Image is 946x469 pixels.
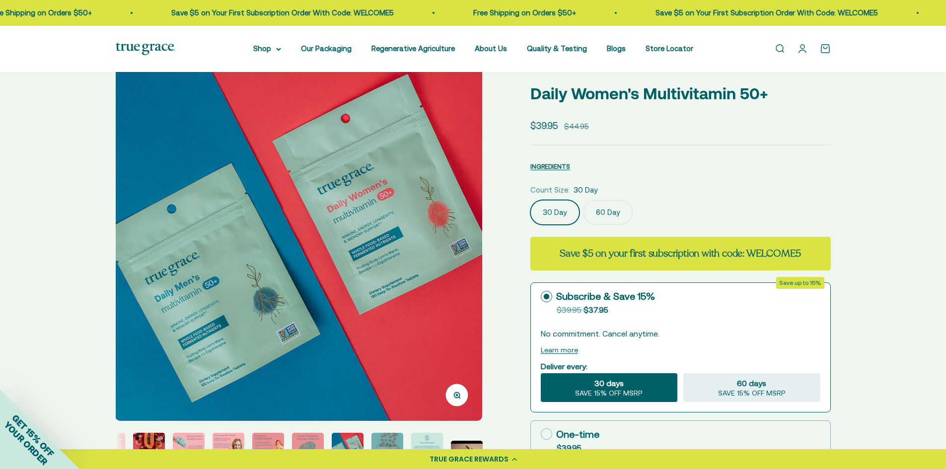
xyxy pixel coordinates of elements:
sale-price: $39.95 [530,118,558,133]
button: Go to item 6 [213,433,244,468]
a: Quality & Testing [527,44,587,53]
img: Lion's Mane supports brain, nerve, and cognitive health.* Our extracts come exclusively from the ... [292,433,324,465]
button: Go to item 9 [332,433,364,468]
div: TRUE GRACE REWARDS [430,454,509,465]
a: About Us [475,44,507,53]
img: - L-ergothioneine to support longevity* - CoQ10 for antioxidant support and heart health* - 150% ... [252,433,284,465]
img: Daily Women's 50+ Multivitamin [332,433,364,465]
a: Regenerative Agriculture [371,44,455,53]
img: Every lot of True Grace supplements undergoes extensive third-party testing. Regulation says we d... [411,433,443,465]
img: Daily Women's 50+ Multivitamin [115,54,482,421]
button: Go to item 7 [252,433,284,468]
span: GET 15% OFF [10,412,56,459]
a: Free Shipping on Orders $50+ [469,8,572,17]
strong: Save $5 on your first subscription with code: WELCOME5 [560,247,801,260]
img: L-ergothioneine, an antioxidant known as 'the longevity vitamin', declines as we age and is limit... [213,433,244,465]
p: Daily Women's Multivitamin 50+ [530,81,831,106]
button: Go to item 8 [292,433,324,468]
a: Store Locator [646,44,693,53]
a: Our Packaging [301,44,352,53]
button: INGREDIENTS [530,160,570,172]
span: 30 Day [574,184,598,196]
compare-at-price: $44.95 [564,121,589,133]
span: YOUR ORDER [2,419,50,467]
button: Go to item 5 [173,433,205,468]
img: Daily Women's 50+ Multivitamin [133,433,165,465]
summary: Shop [253,43,281,55]
img: Daily Women's 50+ Multivitamin [371,433,403,465]
span: INGREDIENTS [530,163,570,170]
button: Go to item 12 [451,441,483,468]
button: Go to item 11 [411,433,443,468]
img: When you opt for our refill pouches instead of buying a new bottle every time you buy supplements... [173,433,205,465]
legend: Count Size: [530,184,570,196]
button: Go to item 4 [133,433,165,468]
p: Save $5 on Your First Subscription Order With Code: WELCOME5 [651,7,873,19]
button: Go to item 10 [371,433,403,468]
a: Blogs [607,44,626,53]
p: Save $5 on Your First Subscription Order With Code: WELCOME5 [167,7,389,19]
